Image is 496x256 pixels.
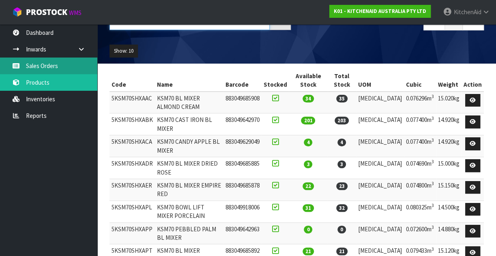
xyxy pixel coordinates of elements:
td: KSM70 BL MIXER ALMOND CREAM [155,92,223,113]
sup: 3 [432,115,434,121]
td: 0.072600m [404,222,436,244]
td: 5KSM70SHXADR [110,157,155,179]
td: KSM70 BOWL LIFT MIXER PORCELAIN [155,201,223,222]
td: 883049685878 [223,179,261,201]
td: [MEDICAL_DATA] [356,92,404,113]
td: [MEDICAL_DATA] [356,157,404,179]
span: 0 [304,226,312,233]
td: 0.080325m [404,201,436,222]
td: 5KSM70SHXABK [110,113,155,135]
th: Barcode [223,70,261,92]
td: [MEDICAL_DATA] [356,201,404,222]
img: cube-alt.png [12,7,22,17]
span: 3 [304,160,312,168]
td: 5KSM70SHXACA [110,135,155,157]
td: 14.920kg [436,135,462,157]
td: 0.076296m [404,92,436,113]
td: 883049642963 [223,222,261,244]
span: 22 [303,182,314,190]
td: 0.077400m [404,135,436,157]
sup: 3 [432,159,434,164]
th: Total Stock [328,70,356,92]
td: 883049918006 [223,201,261,222]
small: WMS [69,9,82,17]
span: 35 [336,95,348,102]
sup: 3 [432,181,434,186]
td: KSM70 BL MIXER DRIED ROSE [155,157,223,179]
td: 14.920kg [436,113,462,135]
span: 203 [335,117,349,124]
sup: 3 [432,94,434,99]
span: KitchenAid [453,8,481,16]
span: ProStock [26,7,67,17]
span: 32 [336,204,348,212]
span: 201 [301,117,315,124]
sup: 3 [432,224,434,230]
td: 5KSM70SHXAAC [110,92,155,113]
td: 883049629049 [223,135,261,157]
td: KSM70 BL MIXER EMPIRE RED [155,179,223,201]
td: [MEDICAL_DATA] [356,179,404,201]
button: Show: 10 [110,45,138,58]
span: 21 [303,247,314,255]
td: [MEDICAL_DATA] [356,222,404,244]
td: 14.880kg [436,222,462,244]
td: KSM70 CANDY APPLE BL MIXER [155,135,223,157]
span: 4 [304,139,312,146]
sup: 3 [432,137,434,143]
td: 883049642970 [223,113,261,135]
span: 23 [336,182,348,190]
td: 5KSM70SHXAPL [110,201,155,222]
span: 31 [303,204,314,212]
td: 0.074690m [404,157,436,179]
td: 15.000kg [436,157,462,179]
th: Code [110,70,155,92]
th: UOM [356,70,404,92]
td: KSM70 CAST IRON BL MIXER [155,113,223,135]
td: [MEDICAL_DATA] [356,135,404,157]
td: 0.074800m [404,179,436,201]
sup: 3 [432,203,434,208]
td: 5KSM70SHXAPP [110,222,155,244]
sup: 3 [432,246,434,252]
th: Action [462,70,484,92]
th: Available Stock [289,70,327,92]
td: 15.020kg [436,92,462,113]
span: 0 [337,226,346,233]
span: 3 [337,160,346,168]
td: 883049685908 [223,92,261,113]
th: Name [155,70,223,92]
td: 14.500kg [436,201,462,222]
td: 15.150kg [436,179,462,201]
td: 5KSM70SHXAER [110,179,155,201]
span: 4 [337,139,346,146]
td: KSM70 PEBBLED PALM BL MIXER [155,222,223,244]
span: 34 [303,95,314,102]
td: 0.077400m [404,113,436,135]
th: Stocked [261,70,289,92]
th: Cubic [404,70,436,92]
th: Weight [436,70,462,92]
td: 883049685885 [223,157,261,179]
span: 21 [336,247,348,255]
strong: K01 - KITCHENAID AUSTRALIA PTY LTD [334,8,426,15]
td: [MEDICAL_DATA] [356,113,404,135]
